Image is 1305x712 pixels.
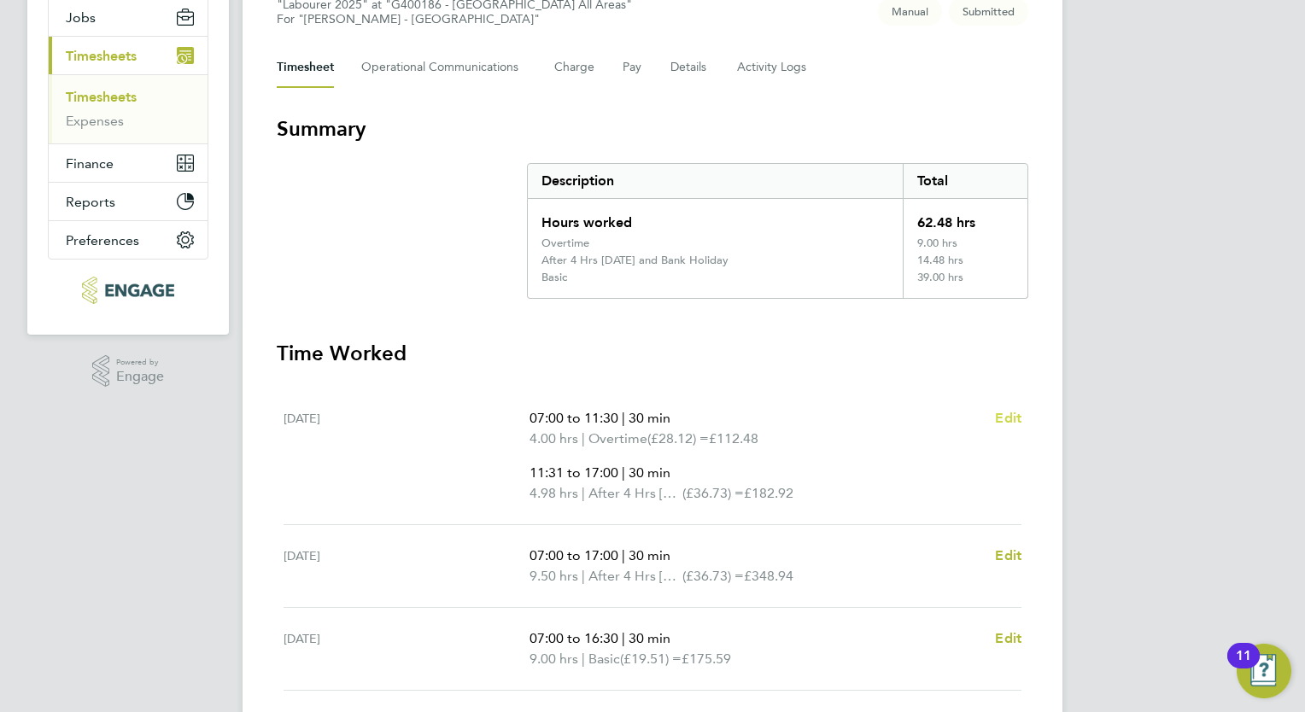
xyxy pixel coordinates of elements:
[588,566,682,587] span: After 4 Hrs [DATE] and Bank Holiday
[670,47,710,88] button: Details
[530,430,578,446] span: 4.00 hrs
[528,199,903,236] div: Hours worked
[647,430,709,446] span: (£28.12) =
[66,113,124,129] a: Expenses
[277,12,632,26] div: For "[PERSON_NAME] - [GEOGRAPHIC_DATA]"
[1237,644,1291,698] button: Open Resource Center, 11 new notifications
[541,254,729,267] div: After 4 Hrs [DATE] and Bank Holiday
[709,430,758,446] span: £112.48
[541,236,589,250] div: Overtime
[995,630,1021,646] span: Edit
[623,47,643,88] button: Pay
[903,236,1027,254] div: 9.00 hrs
[588,483,682,504] span: After 4 Hrs [DATE] and Bank Holiday
[995,628,1021,649] a: Edit
[92,355,165,388] a: Powered byEngage
[682,651,731,667] span: £175.59
[530,410,618,426] span: 07:00 to 11:30
[582,485,585,501] span: |
[49,37,208,74] button: Timesheets
[582,651,585,667] span: |
[903,254,1027,271] div: 14.48 hrs
[66,89,137,105] a: Timesheets
[528,164,903,198] div: Description
[682,485,744,501] span: (£36.73) =
[744,568,793,584] span: £348.94
[995,547,1021,563] span: Edit
[284,546,530,587] div: [DATE]
[49,74,208,143] div: Timesheets
[995,546,1021,566] a: Edit
[744,485,793,501] span: £182.92
[629,410,670,426] span: 30 min
[66,232,139,248] span: Preferences
[284,408,530,504] div: [DATE]
[629,547,670,563] span: 30 min
[582,568,585,584] span: |
[737,47,809,88] button: Activity Logs
[530,464,618,481] span: 11:31 to 17:00
[277,115,1028,143] h3: Summary
[66,194,115,210] span: Reports
[66,155,114,172] span: Finance
[620,651,682,667] span: (£19.51) =
[530,547,618,563] span: 07:00 to 17:00
[116,370,164,384] span: Engage
[530,630,618,646] span: 07:00 to 16:30
[530,485,578,501] span: 4.98 hrs
[66,9,96,26] span: Jobs
[49,221,208,259] button: Preferences
[1236,656,1251,678] div: 11
[903,164,1027,198] div: Total
[622,630,625,646] span: |
[582,430,585,446] span: |
[48,277,208,304] a: Go to home page
[622,547,625,563] span: |
[629,464,670,481] span: 30 min
[682,568,744,584] span: (£36.73) =
[903,271,1027,298] div: 39.00 hrs
[541,271,567,284] div: Basic
[82,277,173,304] img: peacerecruitment-logo-retina.png
[361,47,527,88] button: Operational Communications
[530,651,578,667] span: 9.00 hrs
[903,199,1027,236] div: 62.48 hrs
[622,464,625,481] span: |
[629,630,670,646] span: 30 min
[995,408,1021,429] a: Edit
[527,163,1028,299] div: Summary
[277,47,334,88] button: Timesheet
[277,340,1028,367] h3: Time Worked
[530,568,578,584] span: 9.50 hrs
[284,628,530,669] div: [DATE]
[116,355,164,370] span: Powered by
[995,410,1021,426] span: Edit
[49,144,208,182] button: Finance
[622,410,625,426] span: |
[66,48,137,64] span: Timesheets
[49,183,208,220] button: Reports
[554,47,595,88] button: Charge
[588,429,647,449] span: Overtime
[588,649,620,669] span: Basic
